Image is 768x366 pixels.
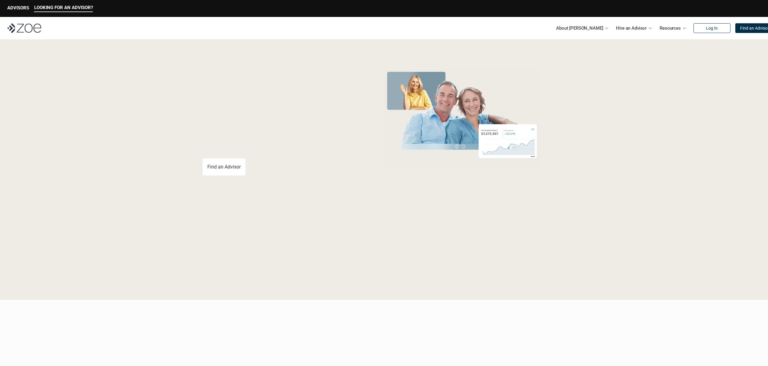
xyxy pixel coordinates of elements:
p: LOOKING FOR AN ADVISOR? [34,5,93,10]
p: Resources [660,24,681,33]
p: Find an Advisor [207,164,241,170]
p: Loremipsum: *DolOrsi Ametconsecte adi Eli Seddoeius tem inc utlaboreet. Dol 3103 MagNaal Enimadmi... [15,253,753,271]
span: Grow Your Wealth [203,67,337,90]
span: with a Financial Advisor [203,87,325,131]
p: Log In [706,26,718,31]
p: ADVISORS [7,5,29,11]
a: Find an Advisor [203,158,246,175]
a: Log In [694,23,730,33]
p: Hire an Advisor [616,24,647,33]
p: About [PERSON_NAME] [556,24,603,33]
em: The information in the visuals above is for illustrative purposes only and does not represent an ... [378,171,546,174]
p: You deserve an advisor you can trust. [PERSON_NAME], hire, and invest with vetted, fiduciary, fin... [203,137,359,151]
